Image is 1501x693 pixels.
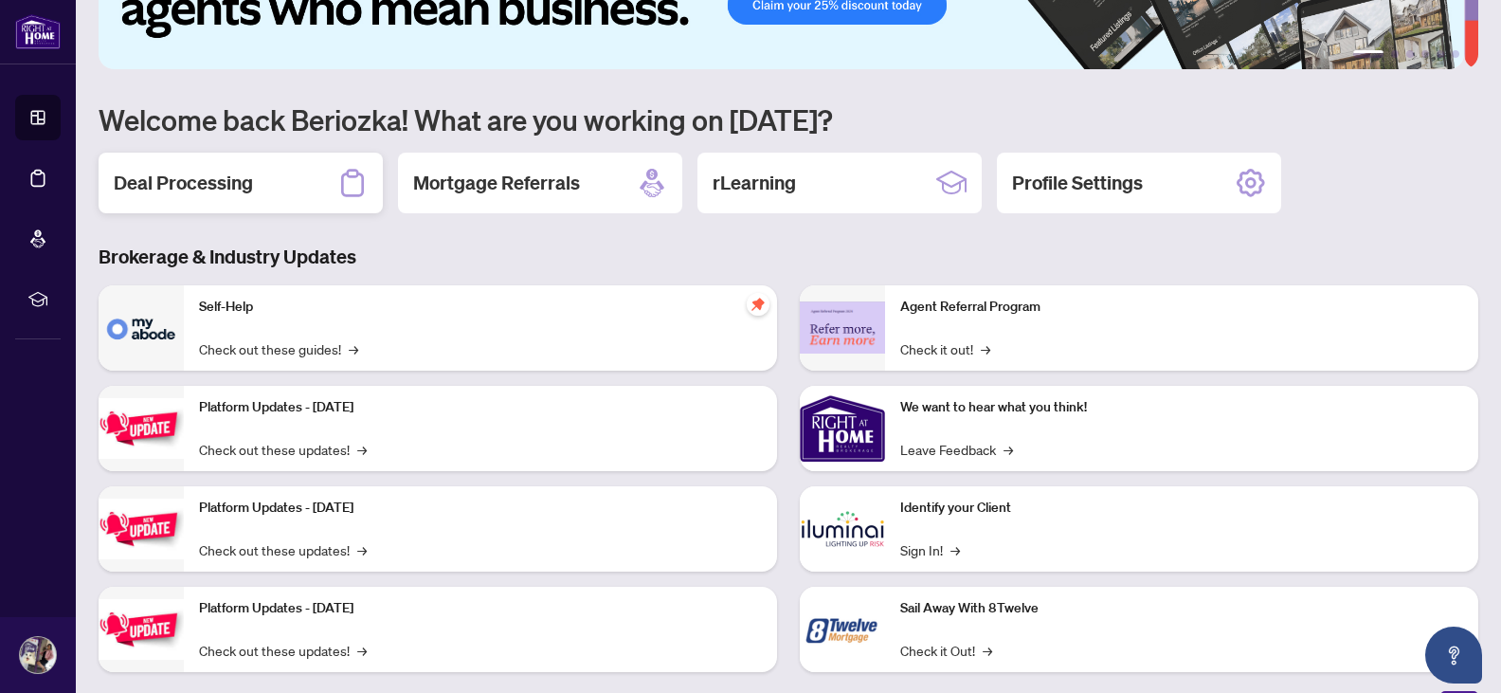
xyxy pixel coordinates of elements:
[99,101,1478,137] h1: Welcome back Beriozka! What are you working on [DATE]?
[900,338,990,359] a: Check it out!→
[1012,170,1143,196] h2: Profile Settings
[1437,50,1444,58] button: 5
[199,397,762,418] p: Platform Updates - [DATE]
[199,439,367,460] a: Check out these updates!→
[1004,439,1013,460] span: →
[357,640,367,661] span: →
[900,297,1463,318] p: Agent Referral Program
[99,499,184,558] img: Platform Updates - July 8, 2025
[1391,50,1399,58] button: 2
[99,285,184,371] img: Self-Help
[15,14,61,49] img: logo
[950,539,960,560] span: →
[900,539,960,560] a: Sign In!→
[983,640,992,661] span: →
[900,439,1013,460] a: Leave Feedback→
[1406,50,1414,58] button: 3
[199,297,762,318] p: Self-Help
[199,640,367,661] a: Check out these updates!→
[357,439,367,460] span: →
[357,539,367,560] span: →
[114,170,253,196] h2: Deal Processing
[99,398,184,458] img: Platform Updates - July 21, 2025
[900,498,1463,519] p: Identify your Client
[1452,50,1459,58] button: 6
[199,598,762,619] p: Platform Updates - [DATE]
[800,587,885,672] img: Sail Away With 8Twelve
[199,338,358,359] a: Check out these guides!→
[99,599,184,659] img: Platform Updates - June 23, 2025
[199,498,762,519] p: Platform Updates - [DATE]
[20,637,56,673] img: Profile Icon
[800,301,885,354] img: Agent Referral Program
[900,397,1463,418] p: We want to hear what you think!
[800,486,885,572] img: Identify your Client
[713,170,796,196] h2: rLearning
[1421,50,1429,58] button: 4
[1353,50,1383,58] button: 1
[800,386,885,471] img: We want to hear what you think!
[900,598,1463,619] p: Sail Away With 8Twelve
[747,293,769,316] span: pushpin
[99,244,1478,270] h3: Brokerage & Industry Updates
[349,338,358,359] span: →
[900,640,992,661] a: Check it Out!→
[413,170,580,196] h2: Mortgage Referrals
[199,539,367,560] a: Check out these updates!→
[1425,627,1482,684] button: Open asap
[981,338,990,359] span: →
